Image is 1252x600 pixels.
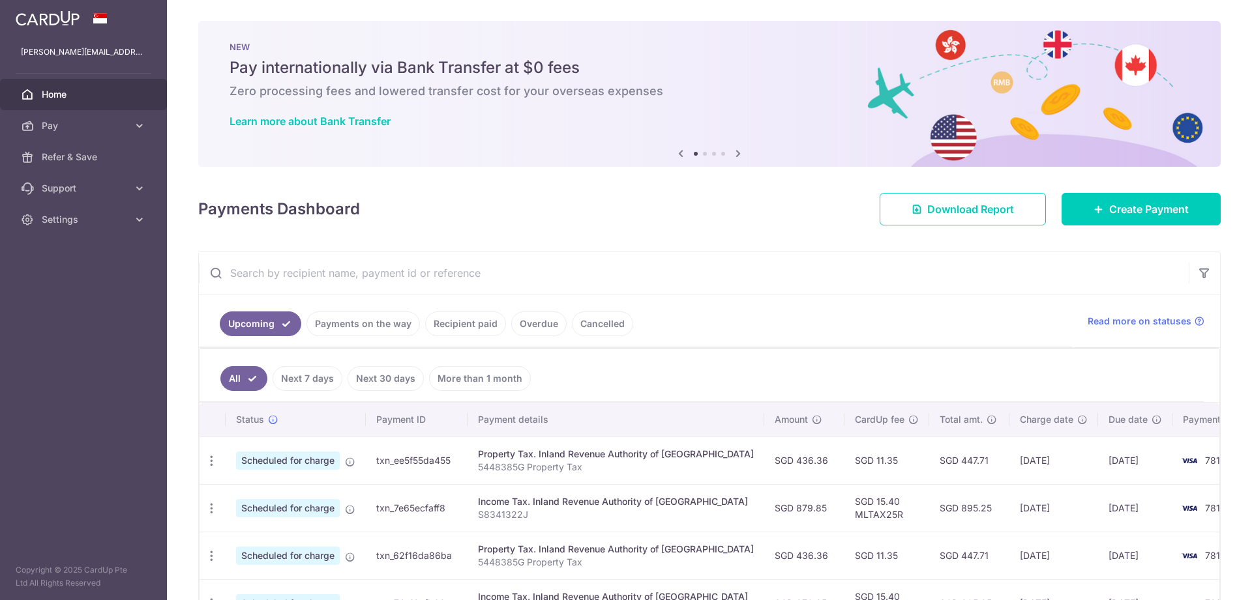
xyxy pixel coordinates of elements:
div: Property Tax. Inland Revenue Authority of [GEOGRAPHIC_DATA] [478,543,754,556]
td: [DATE] [1098,532,1172,579]
span: Charge date [1020,413,1073,426]
td: SGD 436.36 [764,436,844,484]
td: [DATE] [1098,484,1172,532]
span: Status [236,413,264,426]
span: Total amt. [940,413,983,426]
span: Read more on statuses [1088,315,1191,328]
td: txn_62f16da86ba [366,532,468,579]
span: Scheduled for charge [236,451,340,470]
span: Scheduled for charge [236,547,340,565]
span: Amount [775,413,808,426]
a: Overdue [511,311,567,336]
span: Create Payment [1109,201,1189,217]
span: Refer & Save [42,150,128,164]
td: [DATE] [1009,532,1098,579]
a: All [220,366,267,391]
td: [DATE] [1098,436,1172,484]
a: Payments on the way [306,311,420,336]
img: Bank transfer banner [198,21,1221,167]
div: Property Tax. Inland Revenue Authority of [GEOGRAPHIC_DATA] [478,448,754,461]
td: SGD 895.25 [929,484,1009,532]
td: SGD 15.40 MLTAX25R [844,484,929,532]
img: Bank Card [1176,453,1202,468]
span: Scheduled for charge [236,499,340,517]
h6: Zero processing fees and lowered transfer cost for your overseas expenses [230,83,1189,99]
img: Bank Card [1176,548,1202,564]
a: Cancelled [572,311,633,336]
span: Due date [1109,413,1148,426]
a: Download Report [880,193,1046,225]
span: Pay [42,119,128,132]
span: 7816 [1205,455,1226,466]
td: [DATE] [1009,484,1098,532]
td: SGD 447.71 [929,436,1009,484]
span: Home [42,88,128,101]
td: [DATE] [1009,436,1098,484]
span: Support [42,182,128,195]
a: Read more on statuses [1088,315,1204,328]
p: 5448385G Property Tax [478,461,754,474]
span: 7816 [1205,550,1226,561]
p: 5448385G Property Tax [478,556,754,569]
td: SGD 436.36 [764,532,844,579]
img: Bank Card [1176,500,1202,516]
h5: Pay internationally via Bank Transfer at $0 fees [230,57,1189,78]
span: CardUp fee [855,413,904,426]
input: Search by recipient name, payment id or reference [199,252,1189,294]
span: 7816 [1205,502,1226,513]
a: Learn more about Bank Transfer [230,115,391,128]
td: txn_ee5f55da455 [366,436,468,484]
img: CardUp [16,10,80,26]
th: Payment ID [366,403,468,436]
p: S8341322J [478,508,754,521]
p: [PERSON_NAME][EMAIL_ADDRESS][DOMAIN_NAME] [21,46,146,59]
p: NEW [230,42,1189,52]
td: SGD 11.35 [844,436,929,484]
a: Next 30 days [348,366,424,391]
a: Create Payment [1062,193,1221,225]
h4: Payments Dashboard [198,197,360,221]
span: Download Report [927,201,1014,217]
td: txn_7e65ecfaff8 [366,484,468,532]
td: SGD 447.71 [929,532,1009,579]
span: Settings [42,213,128,226]
a: Next 7 days [273,366,342,391]
td: SGD 879.85 [764,484,844,532]
td: SGD 11.35 [844,532,929,579]
div: Income Tax. Inland Revenue Authority of [GEOGRAPHIC_DATA] [478,495,754,508]
a: More than 1 month [429,366,531,391]
a: Recipient paid [425,311,506,336]
th: Payment details [468,403,764,436]
a: Upcoming [220,311,301,336]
